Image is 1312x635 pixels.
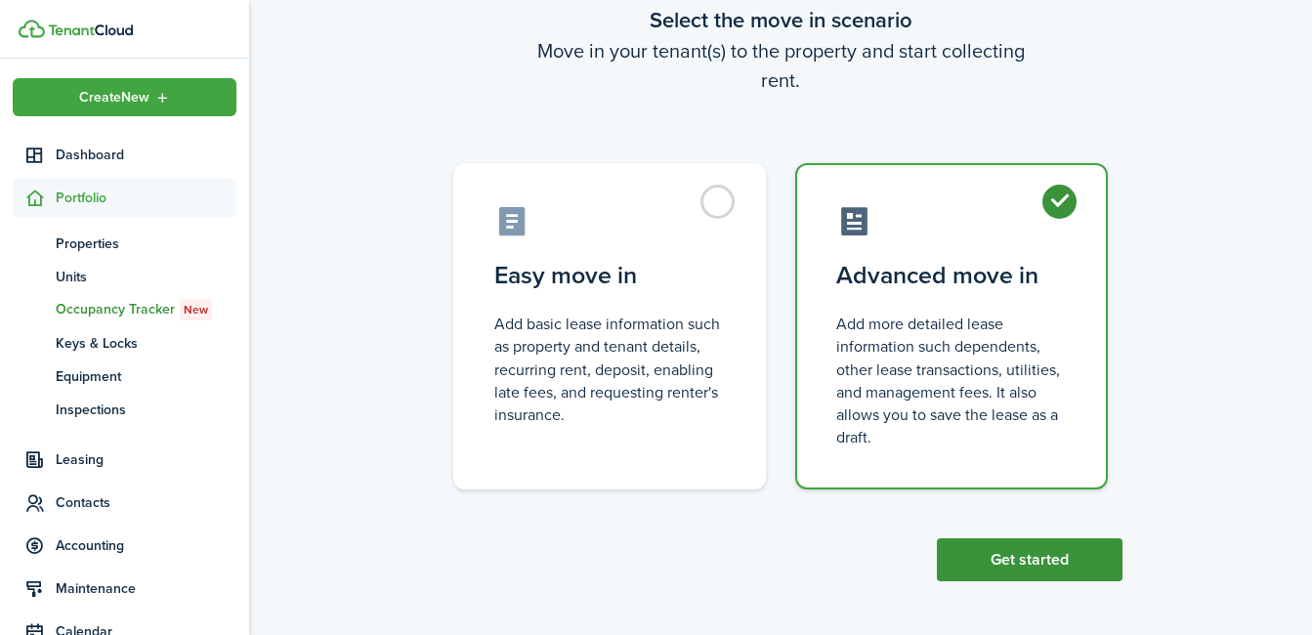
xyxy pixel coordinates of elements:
span: Inspections [56,400,236,420]
span: Leasing [56,449,236,470]
a: Properties [13,227,236,260]
img: TenantCloud [19,20,45,38]
wizard-step-header-title: Select the move in scenario [439,4,1122,36]
button: Get started [937,538,1122,581]
span: New [184,301,208,318]
img: TenantCloud [48,24,133,36]
a: Occupancy TrackerNew [13,293,236,326]
control-radio-card-description: Add basic lease information such as property and tenant details, recurring rent, deposit, enablin... [494,313,725,426]
control-radio-card-description: Add more detailed lease information such dependents, other lease transactions, utilities, and man... [836,313,1067,448]
span: Keys & Locks [56,333,236,354]
a: Dashboard [13,136,236,174]
button: Open menu [13,78,236,116]
control-radio-card-title: Easy move in [494,258,725,293]
span: Maintenance [56,578,236,599]
span: Contacts [56,492,236,513]
a: Keys & Locks [13,326,236,360]
span: Dashboard [56,145,236,165]
span: Occupancy Tracker [56,299,236,320]
span: Units [56,267,236,287]
a: Units [13,260,236,293]
control-radio-card-title: Advanced move in [836,258,1067,293]
a: Equipment [13,360,236,393]
span: Properties [56,233,236,254]
wizard-step-header-description: Move in your tenant(s) to the property and start collecting rent. [439,36,1122,95]
span: Portfolio [56,188,236,208]
span: Equipment [56,366,236,387]
span: Create New [79,91,149,105]
a: Inspections [13,393,236,426]
span: Accounting [56,535,236,556]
